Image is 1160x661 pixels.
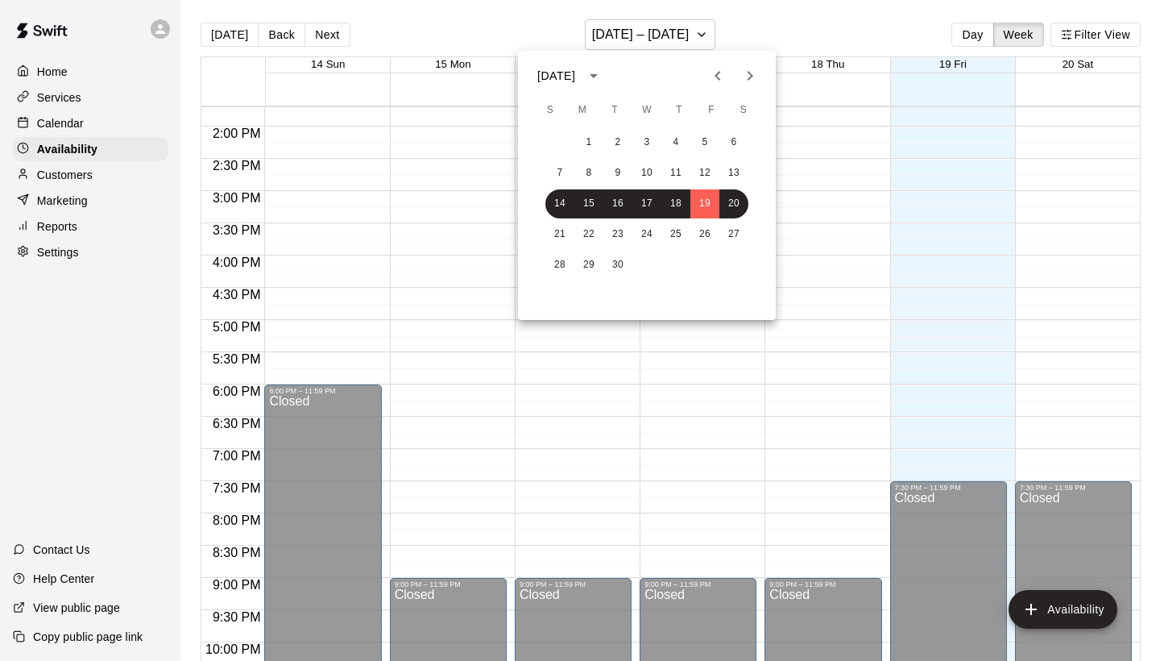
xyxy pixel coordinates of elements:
[632,128,661,157] button: 3
[580,62,607,89] button: calendar view is open, switch to year view
[574,220,603,249] button: 22
[734,60,766,92] button: Next month
[574,251,603,280] button: 29
[568,94,597,127] span: Monday
[574,159,603,188] button: 8
[545,189,574,218] button: 14
[537,68,575,85] div: [DATE]
[603,128,632,157] button: 2
[536,94,565,127] span: Sunday
[574,189,603,218] button: 15
[603,189,632,218] button: 16
[661,189,690,218] button: 18
[690,220,719,249] button: 26
[690,189,719,218] button: 19
[702,60,734,92] button: Previous month
[690,159,719,188] button: 12
[665,94,694,127] span: Thursday
[690,128,719,157] button: 5
[603,220,632,249] button: 23
[545,220,574,249] button: 21
[603,251,632,280] button: 30
[574,128,603,157] button: 1
[545,159,574,188] button: 7
[632,189,661,218] button: 17
[632,94,661,127] span: Wednesday
[719,220,748,249] button: 27
[600,94,629,127] span: Tuesday
[697,94,726,127] span: Friday
[719,189,748,218] button: 20
[632,159,661,188] button: 10
[661,220,690,249] button: 25
[661,159,690,188] button: 11
[545,251,574,280] button: 28
[603,159,632,188] button: 9
[729,94,758,127] span: Saturday
[719,128,748,157] button: 6
[632,220,661,249] button: 24
[719,159,748,188] button: 13
[661,128,690,157] button: 4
